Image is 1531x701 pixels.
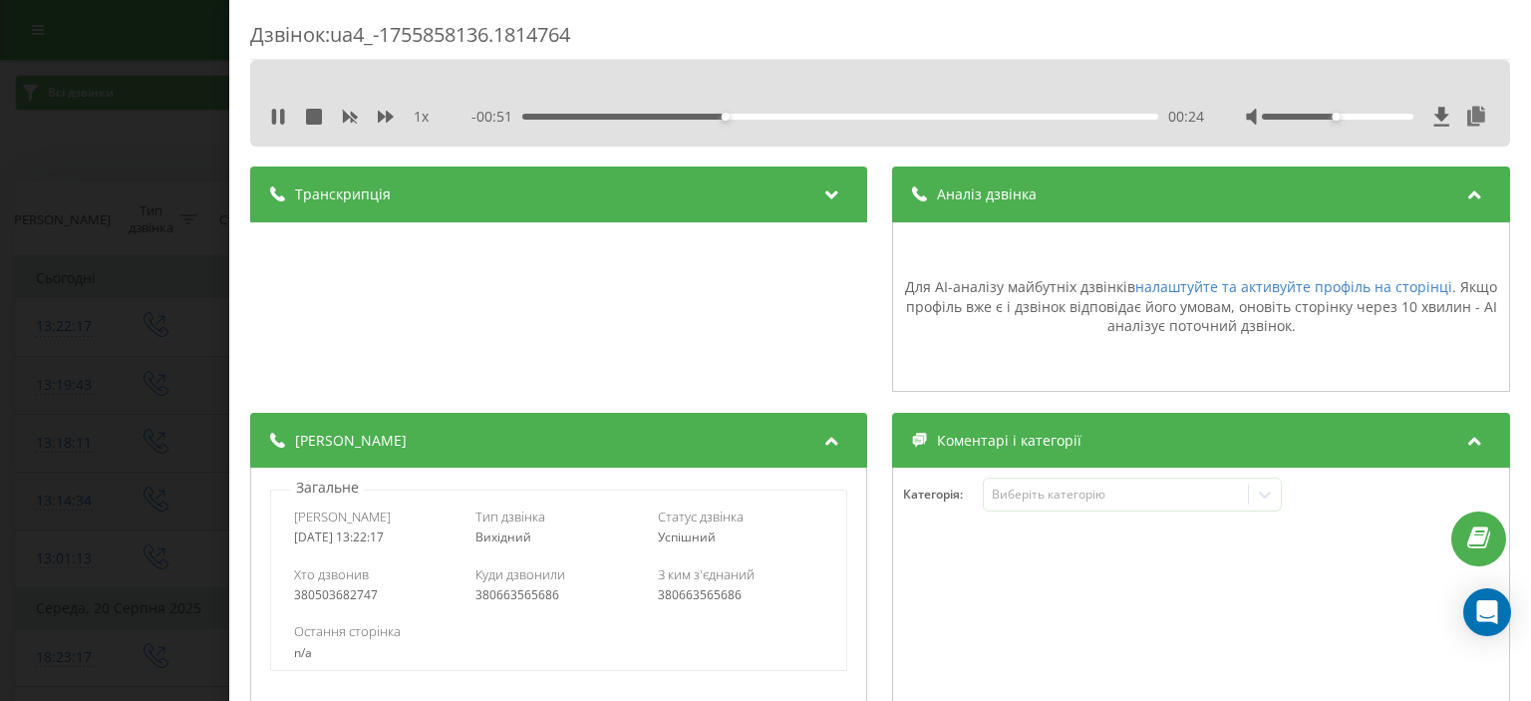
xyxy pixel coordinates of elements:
[1333,113,1341,121] div: Accessibility label
[476,528,532,545] span: Вихідний
[295,431,407,451] span: [PERSON_NAME]
[250,21,1510,60] div: Дзвінок : ua4_-1755858136.1814764
[723,113,731,121] div: Accessibility label
[414,107,429,127] span: 1 x
[294,588,460,602] div: 380503682747
[938,431,1082,451] span: Коментарі і категорії
[658,565,755,583] span: З ким з'єднаний
[904,488,984,502] h4: Категорія :
[658,528,716,545] span: Успішний
[658,508,744,526] span: Статус дзвінка
[294,646,823,660] div: n/a
[992,487,1241,503] div: Виберіть категорію
[904,277,1499,336] div: Для AI-аналізу майбутніх дзвінків . Якщо профіль вже є і дзвінок відповідає його умовам, оновіть ...
[294,530,460,544] div: [DATE] 13:22:17
[658,588,824,602] div: 380663565686
[1463,588,1511,636] div: Open Intercom Messenger
[476,588,643,602] div: 380663565686
[294,565,369,583] span: Хто дзвонив
[291,478,364,498] p: Загальне
[294,508,391,526] span: [PERSON_NAME]
[472,107,523,127] span: - 00:51
[295,184,391,204] span: Транскрипція
[294,622,401,640] span: Остання сторінка
[476,508,546,526] span: Тип дзвінка
[1135,277,1452,296] a: налаштуйте та активуйте профіль на сторінці
[938,184,1038,204] span: Аналіз дзвінка
[476,565,566,583] span: Куди дзвонили
[1168,107,1204,127] span: 00:24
